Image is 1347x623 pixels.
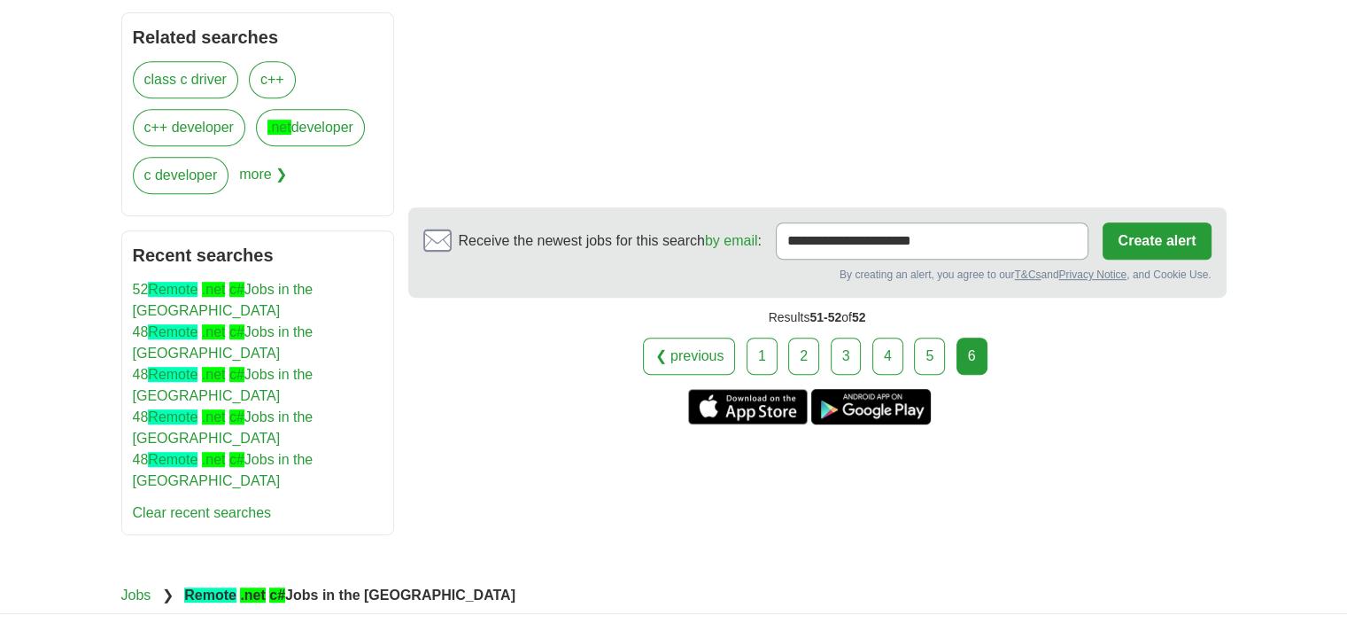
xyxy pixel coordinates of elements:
a: c developer [133,157,229,194]
ah_el_jm_1710850284576: c# [229,282,244,297]
ah_el_jm_1710850284576: c# [229,452,244,467]
a: ❮ previous [643,338,735,375]
ah_el_jm_1710850260672: .net [202,324,226,339]
ah_el_jm_1710850260672: .net [240,588,265,603]
a: 48Remote .net c#Jobs in the [GEOGRAPHIC_DATA] [133,324,314,361]
ah_el_jm_1710857245543: Remote [184,588,236,603]
a: Clear recent searches [133,505,272,520]
ah_el_jm_1710857245543: Remote [148,367,197,382]
button: Create alert [1103,222,1211,260]
ah_el_jm_1710850260672: .net [202,452,226,467]
a: Get the Android app [811,389,931,424]
h2: Recent searches [133,242,383,269]
ah_el_jm_1710850260672: .net [267,120,291,135]
a: 5 [914,338,945,375]
a: c++ [249,61,296,98]
a: Privacy Notice [1058,269,1126,281]
ah_el_jm_1710850260672: .net [202,409,226,424]
span: more ❯ [239,157,287,205]
ah_el_jm_1710857245543: Remote [148,282,197,297]
ah_el_jm_1710857245543: Remote [148,324,197,339]
span: 51-52 [809,310,841,324]
a: Jobs [121,588,151,603]
a: 1 [747,338,778,375]
a: 4 [872,338,903,375]
ah_el_jm_1710850284576: c# [229,409,244,424]
a: T&Cs [1014,269,1041,281]
ah_el_jm_1710850284576: c# [229,367,244,382]
a: 52Remote .net c#Jobs in the [GEOGRAPHIC_DATA] [133,282,314,318]
a: 2 [788,338,819,375]
a: 3 [831,338,862,375]
a: 48Remote .net c#Jobs in the [GEOGRAPHIC_DATA] [133,452,314,488]
ah_el_jm_1710857245543: Remote [148,409,197,424]
a: class c driver [133,61,238,98]
ah_el_jm_1710850284576: c# [269,588,285,603]
span: 52 [852,310,866,324]
div: 6 [956,338,987,375]
a: 48Remote .net c#Jobs in the [GEOGRAPHIC_DATA] [133,409,314,446]
ah_el_jm_1710850260672: .net [202,367,226,382]
a: 48Remote .net c#Jobs in the [GEOGRAPHIC_DATA] [133,367,314,403]
h2: Related searches [133,24,383,51]
ah_el_jm_1710857245543: Remote [148,452,197,467]
span: ❯ [162,588,174,603]
div: Results of [408,298,1227,338]
a: c++ developer [133,109,245,146]
ah_el_jm_1710850284576: c# [229,324,244,339]
div: By creating an alert, you agree to our and , and Cookie Use. [423,267,1212,283]
ah_el_jm_1710850260672: .net [202,282,226,297]
a: Get the iPhone app [688,389,808,424]
a: .netdeveloper [256,109,365,146]
strong: Jobs in the [GEOGRAPHIC_DATA] [184,588,515,603]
